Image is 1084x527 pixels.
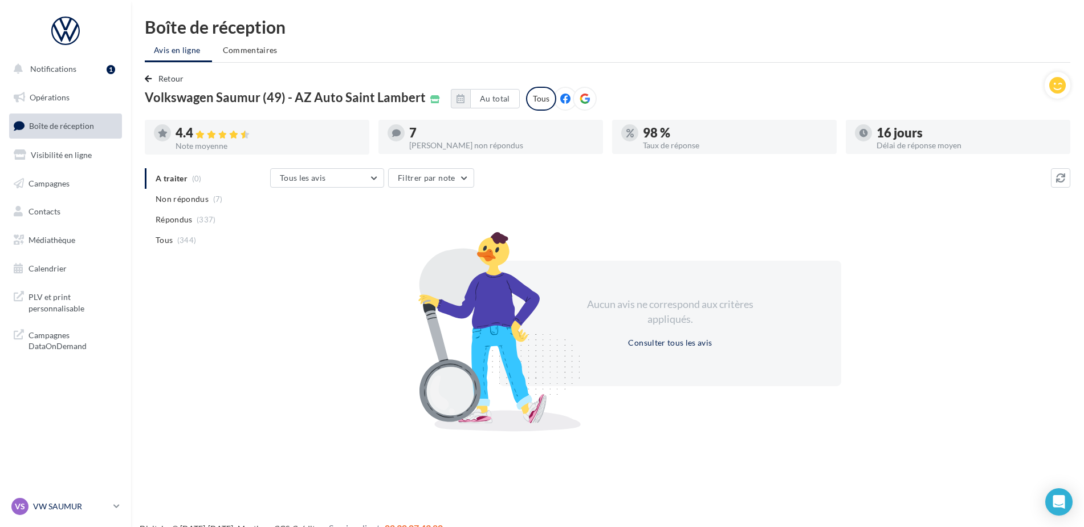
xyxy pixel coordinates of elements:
span: Retour [158,74,184,83]
p: VW SAUMUR [33,501,109,512]
button: Notifications 1 [7,57,120,81]
span: Non répondus [156,193,209,205]
span: Boîte de réception [29,121,94,131]
div: 1 [107,65,115,74]
span: Opérations [30,92,70,102]
a: Calendrier [7,257,124,281]
a: Visibilité en ligne [7,143,124,167]
div: 98 % [643,127,828,139]
a: Opérations [7,86,124,110]
span: Tous les avis [280,173,326,183]
button: Au total [451,89,520,108]
button: Consulter tous les avis [623,336,716,350]
div: 16 jours [877,127,1061,139]
div: Open Intercom Messenger [1045,488,1073,516]
div: [PERSON_NAME] non répondus [409,141,594,149]
span: Tous [156,234,173,246]
div: Aucun avis ne correspond aux critères appliqués. [572,297,768,326]
span: Commentaires [223,45,278,55]
div: Note moyenne [176,142,360,150]
span: (337) [197,215,216,224]
button: Retour [145,72,189,86]
span: (344) [177,236,197,245]
div: Délai de réponse moyen [877,141,1061,149]
div: Tous [526,87,556,111]
span: Calendrier [28,263,67,273]
button: Au total [470,89,520,108]
span: VS [15,501,25,512]
a: VS VW SAUMUR [9,496,122,517]
span: (7) [213,194,223,204]
a: Boîte de réception [7,113,124,138]
a: Contacts [7,200,124,224]
a: Campagnes DataOnDemand [7,323,124,356]
div: Boîte de réception [145,18,1070,35]
a: PLV et print personnalisable [7,285,124,318]
span: Campagnes DataOnDemand [28,327,117,352]
span: Campagnes [28,178,70,188]
span: Visibilité en ligne [31,150,92,160]
div: 7 [409,127,594,139]
span: Notifications [30,64,76,74]
span: Médiathèque [28,235,75,245]
div: 4.4 [176,127,360,140]
span: Répondus [156,214,193,225]
a: Médiathèque [7,228,124,252]
span: Contacts [28,206,60,216]
span: PLV et print personnalisable [28,289,117,314]
span: Volkswagen Saumur (49) - AZ Auto Saint Lambert [145,91,426,104]
button: Tous les avis [270,168,384,188]
button: Filtrer par note [388,168,474,188]
div: Taux de réponse [643,141,828,149]
a: Campagnes [7,172,124,196]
